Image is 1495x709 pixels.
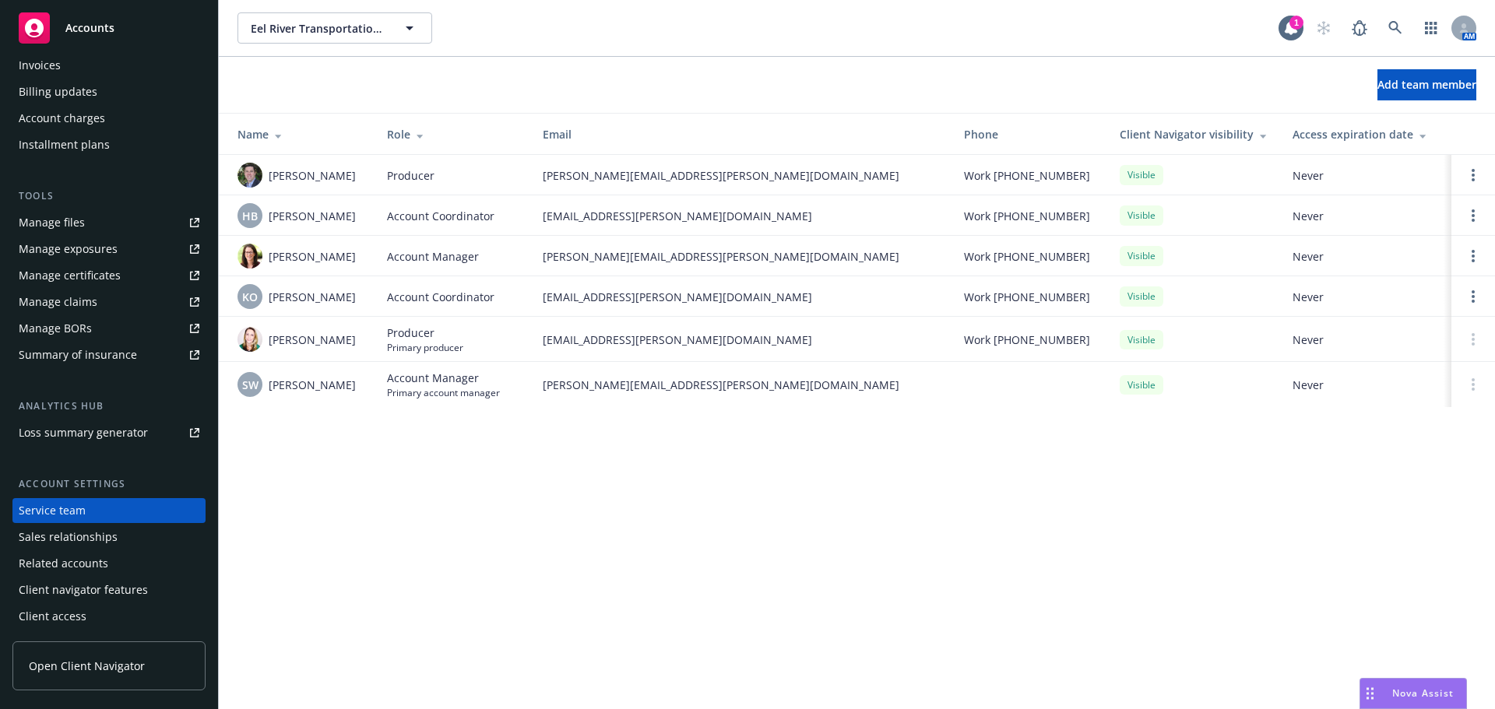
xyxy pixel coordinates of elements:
[1377,69,1476,100] button: Add team member
[1360,679,1380,708] div: Drag to move
[1464,166,1483,184] a: Open options
[387,325,463,341] span: Producer
[12,79,206,104] a: Billing updates
[237,327,262,352] img: photo
[964,167,1090,184] span: Work [PHONE_NUMBER]
[1120,330,1163,349] div: Visible
[1416,12,1447,44] a: Switch app
[12,210,206,235] a: Manage files
[1120,246,1163,265] div: Visible
[387,126,518,142] div: Role
[387,341,463,354] span: Primary producer
[12,342,206,367] a: Summary of insurance
[12,237,206,261] a: Manage exposures
[543,126,939,142] div: Email
[1120,165,1163,184] div: Visible
[269,167,356,184] span: [PERSON_NAME]
[1464,247,1483,265] a: Open options
[12,420,206,445] a: Loss summary generator
[1293,126,1439,142] div: Access expiration date
[1120,205,1163,225] div: Visible
[269,332,356,348] span: [PERSON_NAME]
[12,263,206,288] a: Manage certificates
[1308,12,1339,44] a: Start snowing
[19,498,86,523] div: Service team
[242,377,259,393] span: SW
[1293,377,1439,393] span: Never
[19,263,121,288] div: Manage certificates
[12,6,206,50] a: Accounts
[19,420,148,445] div: Loss summary generator
[65,22,114,34] span: Accounts
[237,126,362,142] div: Name
[1120,375,1163,395] div: Visible
[19,604,86,629] div: Client access
[19,106,105,131] div: Account charges
[387,386,500,399] span: Primary account manager
[19,342,137,367] div: Summary of insurance
[964,208,1090,224] span: Work [PHONE_NUMBER]
[1293,332,1439,348] span: Never
[543,289,939,305] span: [EMAIL_ADDRESS][PERSON_NAME][DOMAIN_NAME]
[237,244,262,269] img: photo
[387,370,500,386] span: Account Manager
[543,332,939,348] span: [EMAIL_ADDRESS][PERSON_NAME][DOMAIN_NAME]
[12,290,206,314] a: Manage claims
[12,498,206,523] a: Service team
[12,188,206,204] div: Tools
[1120,126,1268,142] div: Client Navigator visibility
[543,208,939,224] span: [EMAIL_ADDRESS][PERSON_NAME][DOMAIN_NAME]
[387,208,494,224] span: Account Coordinator
[12,476,206,492] div: Account settings
[19,53,61,78] div: Invoices
[12,132,206,157] a: Installment plans
[1120,286,1163,306] div: Visible
[964,126,1095,142] div: Phone
[1293,208,1439,224] span: Never
[242,289,258,305] span: KO
[19,316,92,341] div: Manage BORs
[19,237,118,261] div: Manage exposures
[387,248,479,265] span: Account Manager
[1293,248,1439,265] span: Never
[12,398,206,414] div: Analytics hub
[269,248,356,265] span: [PERSON_NAME]
[1293,167,1439,184] span: Never
[1360,678,1467,709] button: Nova Assist
[1377,77,1476,92] span: Add team member
[269,289,356,305] span: [PERSON_NAME]
[387,289,494,305] span: Account Coordinator
[19,577,148,602] div: Client navigator features
[964,289,1090,305] span: Work [PHONE_NUMBER]
[1289,16,1303,30] div: 1
[237,12,432,44] button: Eel River Transportation and Salvage, Inc.
[19,132,110,157] div: Installment plans
[964,248,1090,265] span: Work [PHONE_NUMBER]
[269,208,356,224] span: [PERSON_NAME]
[12,316,206,341] a: Manage BORs
[1464,206,1483,225] a: Open options
[1344,12,1375,44] a: Report a Bug
[242,208,258,224] span: HB
[543,248,939,265] span: [PERSON_NAME][EMAIL_ADDRESS][PERSON_NAME][DOMAIN_NAME]
[19,525,118,549] div: Sales relationships
[12,53,206,78] a: Invoices
[12,577,206,602] a: Client navigator features
[12,551,206,576] a: Related accounts
[19,79,97,104] div: Billing updates
[1293,289,1439,305] span: Never
[543,167,939,184] span: [PERSON_NAME][EMAIL_ADDRESS][PERSON_NAME][DOMAIN_NAME]
[1392,686,1454,700] span: Nova Assist
[237,163,262,188] img: photo
[1380,12,1411,44] a: Search
[19,551,108,576] div: Related accounts
[387,167,434,184] span: Producer
[12,604,206,629] a: Client access
[12,106,206,131] a: Account charges
[19,290,97,314] div: Manage claims
[12,525,206,549] a: Sales relationships
[19,210,85,235] div: Manage files
[543,377,939,393] span: [PERSON_NAME][EMAIL_ADDRESS][PERSON_NAME][DOMAIN_NAME]
[269,377,356,393] span: [PERSON_NAME]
